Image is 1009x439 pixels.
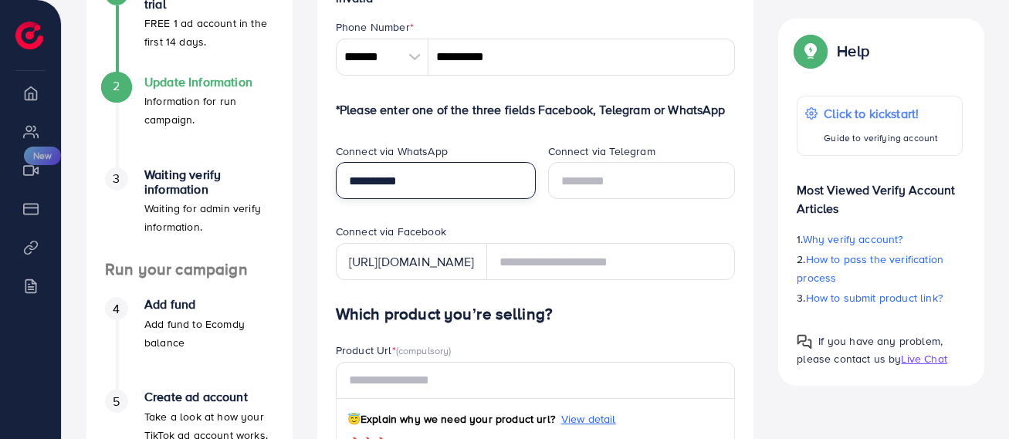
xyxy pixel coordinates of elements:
[824,104,938,123] p: Click to kickstart!
[548,144,655,159] label: Connect via Telegram
[797,289,963,307] p: 3.
[113,77,120,95] span: 2
[336,243,487,280] div: [URL][DOMAIN_NAME]
[336,144,448,159] label: Connect via WhatsApp
[561,411,616,427] span: View detail
[824,129,938,147] p: Guide to verifying account
[797,230,963,248] p: 1.
[806,290,943,306] span: How to submit product link?
[797,37,824,65] img: Popup guide
[144,75,274,89] h4: Update Information
[396,343,452,357] span: (compulsory)
[144,390,274,404] h4: Create ad account
[86,75,293,167] li: Update Information
[943,370,997,427] iframe: Chat
[336,19,414,35] label: Phone Number
[336,343,452,358] label: Product Url
[86,260,293,279] h4: Run your campaign
[113,393,120,410] span: 5
[797,252,943,285] span: How to pass the verification process
[86,167,293,260] li: Waiting verify information
[144,167,274,197] h4: Waiting verify information
[113,170,120,187] span: 3
[797,168,963,218] p: Most Viewed Verify Account Articles
[347,411,361,427] span: 😇
[336,224,446,239] label: Connect via Facebook
[144,297,274,312] h4: Add fund
[797,333,943,366] span: If you have any problem, please contact us by
[144,92,274,129] p: Information for run campaign.
[797,250,963,287] p: 2.
[901,351,946,366] span: Live Chat
[144,315,274,352] p: Add fund to Ecomdy balance
[336,305,736,324] h4: Which product you’re selling?
[144,14,274,51] p: FREE 1 ad account in the first 14 days.
[797,334,812,350] img: Popup guide
[113,300,120,318] span: 4
[86,297,293,390] li: Add fund
[347,411,555,427] span: Explain why we need your product url?
[144,199,274,236] p: Waiting for admin verify information.
[336,100,736,119] p: *Please enter one of the three fields Facebook, Telegram or WhatsApp
[837,42,869,60] p: Help
[15,22,43,49] img: logo
[803,231,903,247] span: Why verify account?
